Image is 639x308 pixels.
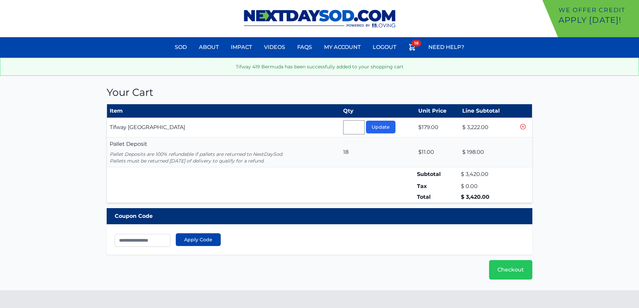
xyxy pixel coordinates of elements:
td: $11.00 [416,137,460,167]
td: $ 198.00 [460,137,516,167]
td: Pallet Deposit [107,137,340,167]
td: Subtotal [416,167,460,181]
h1: Your Cart [107,86,533,99]
span: Apply Code [184,236,212,243]
p: Pallet Deposits are 100% refundable if pallets are returned to NextDaySod. Pallets must be return... [110,151,338,164]
span: 18 [412,40,421,47]
td: Total [416,192,460,203]
button: Update [366,121,395,133]
a: About [195,39,223,55]
a: FAQs [293,39,316,55]
a: 18 [404,39,420,58]
td: Tifway [GEOGRAPHIC_DATA] [107,118,340,137]
th: Qty [340,104,416,118]
a: Checkout [489,260,532,280]
th: Item [107,104,340,118]
p: Tifway 419 Bermuda has been successfully added to your shopping cart [6,63,633,70]
td: Tax [416,181,460,192]
p: We offer Credit [558,5,636,15]
td: $ 3,420.00 [460,192,516,203]
td: $ 3,222.00 [460,118,516,137]
button: Apply Code [176,233,221,246]
td: $ 0.00 [460,181,516,192]
a: My Account [320,39,365,55]
th: Line Subtotal [460,104,516,118]
a: Videos [260,39,289,55]
a: Need Help? [424,39,468,55]
p: Apply [DATE]! [558,15,636,25]
td: 18 [340,137,416,167]
td: $ 3,420.00 [460,167,516,181]
a: Sod [171,39,191,55]
th: Unit Price [416,104,460,118]
a: Impact [227,39,256,55]
td: $179.00 [416,118,460,137]
a: Logout [369,39,400,55]
div: Coupon Code [107,208,533,224]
